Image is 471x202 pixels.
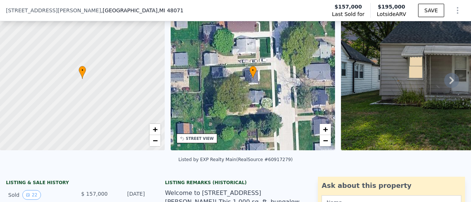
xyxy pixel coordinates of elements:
[81,191,108,197] span: $ 157,000
[378,4,405,10] span: $195,000
[149,124,161,135] a: Zoom in
[158,7,184,13] span: , MI 48071
[114,190,145,200] div: [DATE]
[320,135,331,146] a: Zoom out
[249,66,257,79] div: •
[322,180,461,191] div: Ask about this property
[178,157,293,162] div: Listed by EXP Realty Main (RealSource #60917279)
[450,3,465,18] button: Show Options
[152,136,157,145] span: −
[8,190,70,200] div: Sold
[418,4,444,17] button: SAVE
[377,10,406,18] span: Lotside ARV
[79,67,86,74] span: •
[22,190,41,200] button: View historical data
[149,135,161,146] a: Zoom out
[249,67,257,74] span: •
[6,7,101,14] span: [STREET_ADDRESS][PERSON_NAME]
[323,136,328,145] span: −
[165,180,306,186] div: Listing Remarks (Historical)
[101,7,183,14] span: , [GEOGRAPHIC_DATA]
[79,66,86,79] div: •
[6,180,147,187] div: LISTING & SALE HISTORY
[323,125,328,134] span: +
[186,136,214,141] div: STREET VIEW
[152,125,157,134] span: +
[335,3,362,10] span: $157,000
[332,10,365,18] span: Last Sold for
[320,124,331,135] a: Zoom in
